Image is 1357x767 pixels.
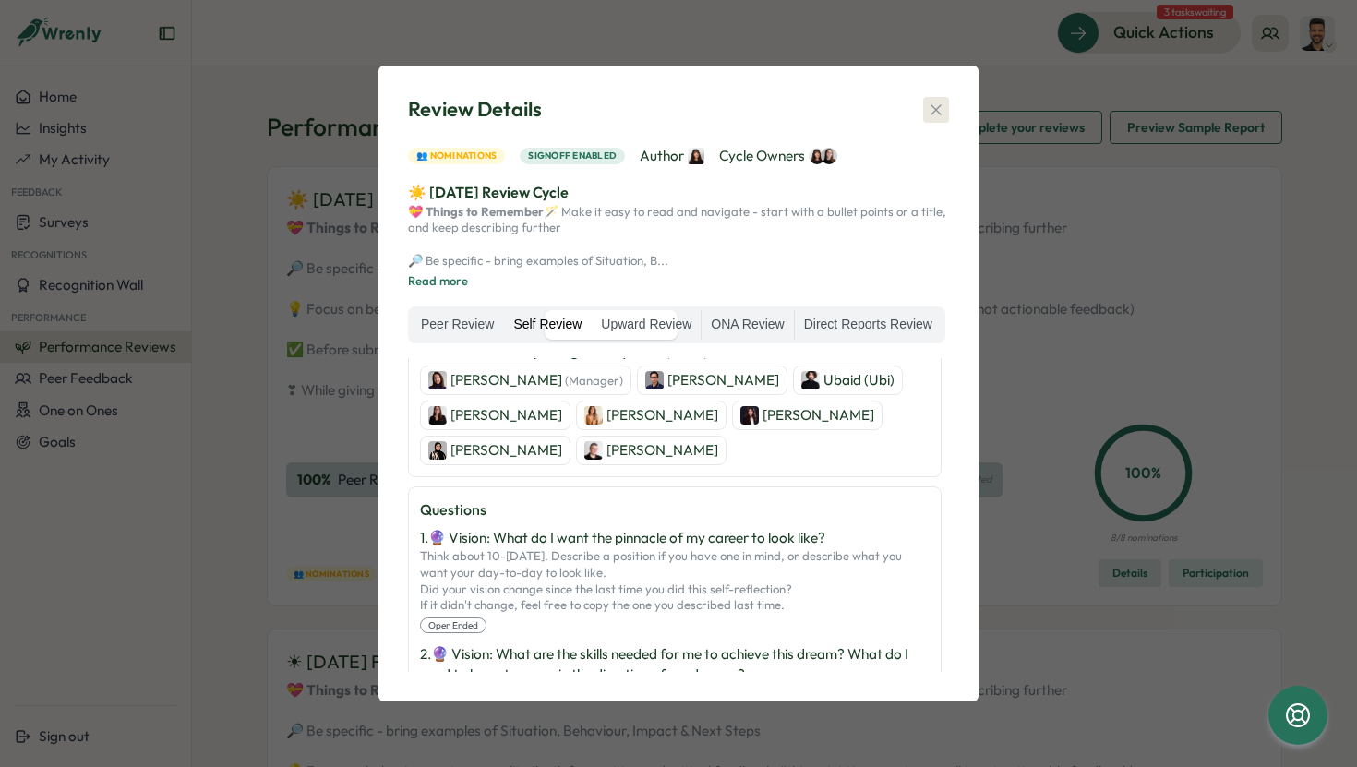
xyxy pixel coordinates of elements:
a: Stella Maliatsos[PERSON_NAME] [732,401,883,430]
p: 🪄 Make it easy to read and navigate - start with a bullet points or a title, and keep describing ... [408,204,949,269]
span: ( 8 participants ) [654,344,739,359]
p: 1 . 🔮 Vision: What do I want the pinnacle of my career to look like? [420,528,930,548]
span: Review Details [408,95,542,124]
p: [PERSON_NAME] [450,440,562,461]
span: (Manager) [565,373,623,388]
a: Sana Naqvi[PERSON_NAME] [420,436,570,465]
img: Stella Maliatsos [740,406,759,425]
a: Viktoria Korzhova[PERSON_NAME] (Manager) [420,366,631,395]
img: Sana Naqvi [428,441,447,460]
span: 👥 Nominations [416,149,497,163]
span: Signoff enabled [528,149,617,163]
a: Almudena Bernardos[PERSON_NAME] [576,436,727,465]
span: Cycle Owners [719,146,837,166]
img: Adriana Fosca [428,406,447,425]
p: 2 . 🔮 Vision: What are the skills needed for me to achieve this dream? What do I need to learn to... [420,644,930,685]
a: Ubaid (Ubi)Ubaid (Ubi) [793,366,903,395]
button: Read more [408,273,468,290]
label: Self Review [504,310,591,340]
img: Ubaid (Ubi) [801,371,820,389]
img: Kelly Rosa [688,148,704,164]
img: Kelly Rosa [809,148,825,164]
p: Ubaid (Ubi) [823,370,895,390]
p: [PERSON_NAME] [606,440,718,461]
span: Author [640,146,704,166]
img: Furqan Tariq [645,371,664,389]
img: Viktoria Korzhova [428,371,447,389]
strong: 💝 Things to Remember [408,204,544,219]
label: Peer Review [412,310,503,340]
p: Questions [420,498,930,521]
p: [PERSON_NAME] [450,370,623,390]
img: Elena Ladushyna [821,148,837,164]
p: Think about 10-[DATE]. Describe a position if you have one in mind, or describe what you want you... [420,548,930,613]
div: open ended [420,617,486,634]
label: Upward Review [592,310,701,340]
label: ONA Review [702,310,793,340]
label: Direct Reports Review [795,310,942,340]
a: Furqan Tariq[PERSON_NAME] [637,366,787,395]
p: [PERSON_NAME] [667,370,779,390]
a: Mariana Silva[PERSON_NAME] [576,401,727,430]
a: Adriana Fosca[PERSON_NAME] [420,401,570,430]
p: ☀️ [DATE] Review Cycle [408,181,949,204]
p: [PERSON_NAME] [606,405,718,425]
img: Almudena Bernardos [584,441,603,460]
img: Mariana Silva [584,406,603,425]
p: [PERSON_NAME] [450,405,562,425]
p: [PERSON_NAME] [763,405,874,425]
